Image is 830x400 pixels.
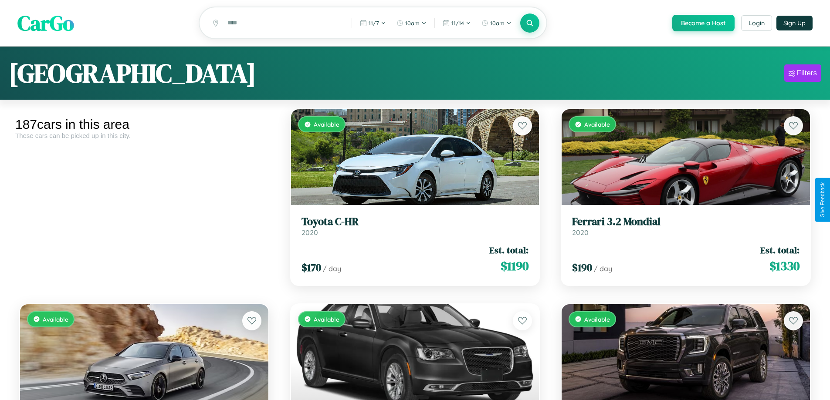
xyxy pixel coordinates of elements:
button: Sign Up [776,16,813,30]
button: 11/14 [438,16,475,30]
span: Est. total: [489,244,528,256]
button: Filters [784,64,821,82]
span: / day [594,264,612,273]
span: Est. total: [760,244,800,256]
span: Available [314,121,339,128]
h3: Ferrari 3.2 Mondial [572,215,800,228]
span: Available [584,316,610,323]
span: 2020 [302,228,318,237]
button: 10am [392,16,431,30]
button: 11/7 [356,16,390,30]
span: $ 170 [302,260,321,275]
div: Filters [797,69,817,77]
div: Give Feedback [820,182,826,218]
span: $ 190 [572,260,592,275]
span: 11 / 7 [369,20,379,27]
button: 10am [477,16,516,30]
div: These cars can be picked up in this city. [15,132,273,139]
button: Login [741,15,772,31]
div: 187 cars in this area [15,117,273,132]
span: 11 / 14 [451,20,464,27]
span: Available [43,316,68,323]
span: / day [323,264,341,273]
span: 10am [405,20,420,27]
span: CarGo [17,9,74,37]
a: Toyota C-HR2020 [302,215,529,237]
span: $ 1330 [769,257,800,275]
button: Become a Host [672,15,735,31]
span: Available [314,316,339,323]
a: Ferrari 3.2 Mondial2020 [572,215,800,237]
h1: [GEOGRAPHIC_DATA] [9,55,256,91]
span: 2020 [572,228,589,237]
h3: Toyota C-HR [302,215,529,228]
span: $ 1190 [501,257,528,275]
span: Available [584,121,610,128]
span: 10am [490,20,505,27]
